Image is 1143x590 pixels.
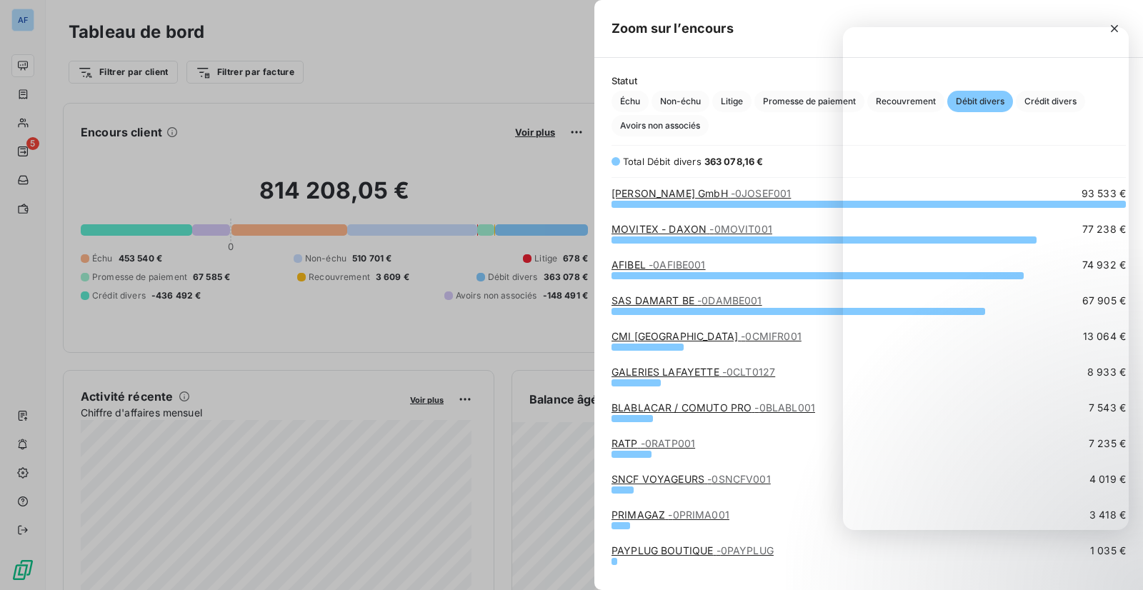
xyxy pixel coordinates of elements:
[709,223,772,235] span: - 0MOVIT001
[741,330,802,342] span: - 0CMIFR001
[612,187,791,199] a: [PERSON_NAME] GmbH
[612,19,734,39] h5: Zoom sur l’encours
[612,294,762,306] a: SAS DAMART BE
[623,156,702,167] span: Total Débit divers
[717,544,774,556] span: - 0PAYPLUG
[612,437,695,449] a: RATP
[722,366,775,378] span: - 0CLT0127
[754,401,815,414] span: - 0BLABL001
[704,156,764,167] span: 363 078,16 €
[612,115,709,136] button: Avoirs non associés
[612,259,706,271] a: AFIBEL
[731,187,792,199] span: - 0JOSEF001
[612,509,729,521] a: PRIMAGAZ
[1094,541,1129,576] iframe: Intercom live chat
[612,473,771,485] a: SNCF VOYAGEURS
[612,401,815,414] a: BLABLACAR / COMUTO PRO
[668,509,729,521] span: - 0PRIMA001
[697,294,762,306] span: - 0DAMBE001
[612,91,649,112] button: Échu
[612,330,802,342] a: CMI [GEOGRAPHIC_DATA]
[612,544,774,556] a: PAYPLUG BOUTIQUE
[754,91,864,112] button: Promesse de paiement
[612,366,775,378] a: GALERIES LAFAYETTE
[652,91,709,112] button: Non-échu
[712,91,752,112] button: Litige
[641,437,695,449] span: - 0RATP001
[612,75,1126,86] span: Statut
[649,259,706,271] span: - 0AFIBE001
[843,27,1129,530] iframe: Intercom live chat
[594,186,1143,573] div: grid
[707,473,771,485] span: - 0SNCFV001
[1090,544,1126,558] span: 1 035 €
[612,223,772,235] a: MOVITEX - DAXON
